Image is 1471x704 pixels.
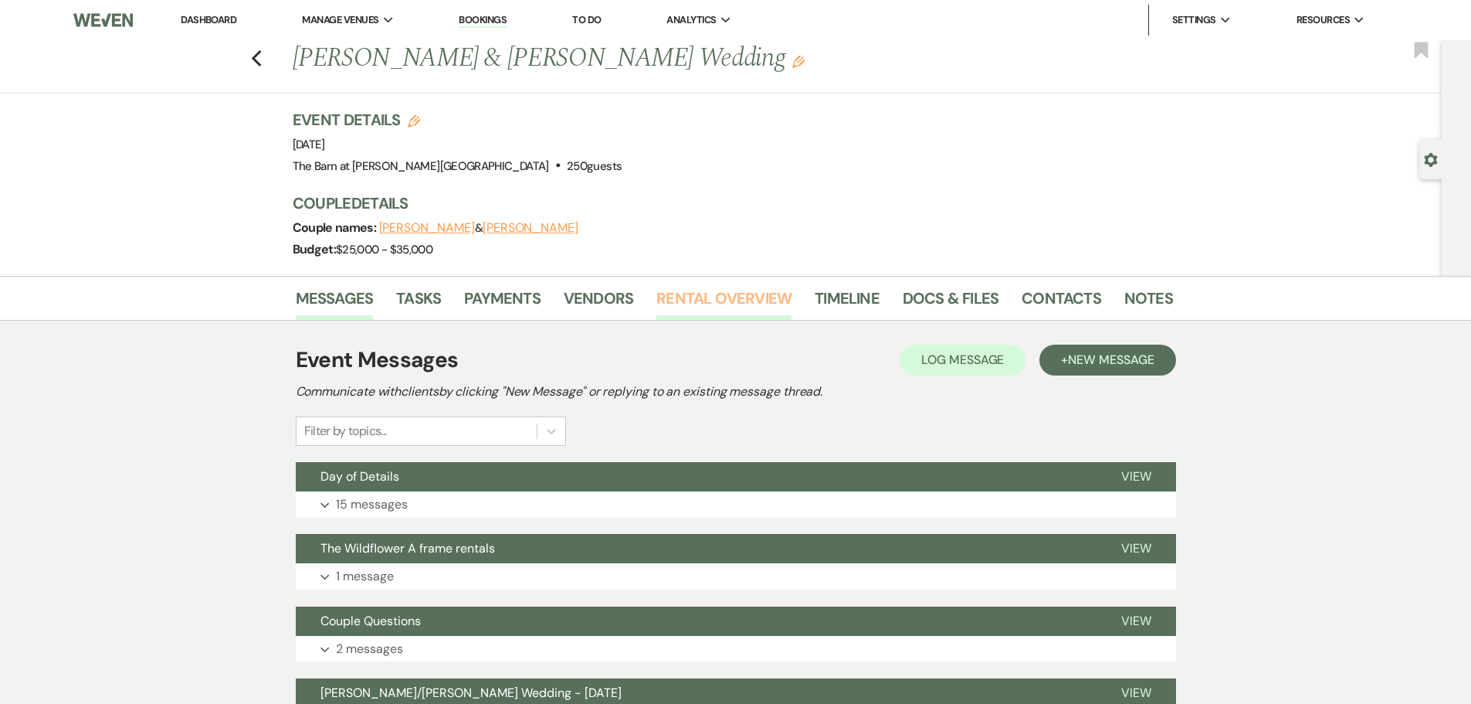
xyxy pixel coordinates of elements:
[1039,345,1175,376] button: +New Message
[293,137,325,152] span: [DATE]
[336,566,394,587] p: 1 message
[336,495,408,515] p: 15 messages
[296,344,459,376] h1: Event Messages
[293,241,337,257] span: Budget:
[903,286,998,320] a: Docs & Files
[572,13,601,26] a: To Do
[73,4,132,36] img: Weven Logo
[564,286,633,320] a: Vendors
[293,219,379,236] span: Couple names:
[1096,607,1176,636] button: View
[464,286,541,320] a: Payments
[1424,151,1438,166] button: Open lead details
[320,468,399,485] span: Day of Details
[1121,540,1151,556] span: View
[181,13,236,26] a: Dashboard
[1121,613,1151,629] span: View
[1296,12,1350,28] span: Resources
[293,192,1157,214] h3: Couple Details
[296,636,1176,662] button: 2 messages
[296,491,1176,518] button: 15 messages
[656,286,791,320] a: Rental Overview
[1121,468,1151,485] span: View
[567,158,622,174] span: 250 guests
[304,422,387,440] div: Filter by topics...
[1022,286,1101,320] a: Contacts
[396,286,441,320] a: Tasks
[1121,685,1151,701] span: View
[1172,12,1216,28] span: Settings
[1068,352,1154,368] span: New Message
[296,462,1096,491] button: Day of Details
[302,12,378,28] span: Manage Venues
[379,220,578,236] span: &
[459,13,507,28] a: Bookings
[293,158,549,174] span: The Barn at [PERSON_NAME][GEOGRAPHIC_DATA]
[483,222,578,234] button: [PERSON_NAME]
[1096,534,1176,563] button: View
[293,40,985,77] h1: [PERSON_NAME] & [PERSON_NAME] Wedding
[1124,286,1173,320] a: Notes
[666,12,716,28] span: Analytics
[336,639,403,659] p: 2 messages
[296,286,374,320] a: Messages
[296,563,1176,590] button: 1 message
[379,222,475,234] button: [PERSON_NAME]
[296,534,1096,563] button: The Wildflower A frame rentals
[320,540,495,556] span: The Wildflower A frame rentals
[293,109,622,131] h3: Event Details
[296,607,1096,636] button: Couple Questions
[296,383,1176,401] h2: Communicate with clients by clicking "New Message" or replying to an existing message thread.
[320,685,622,701] span: [PERSON_NAME]/[PERSON_NAME] Wedding - [DATE]
[921,352,1004,368] span: Log Message
[336,242,432,257] span: $25,000 - $35,000
[792,54,805,68] button: Edit
[815,286,880,320] a: Timeline
[1096,462,1176,491] button: View
[900,345,1025,376] button: Log Message
[320,613,421,629] span: Couple Questions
